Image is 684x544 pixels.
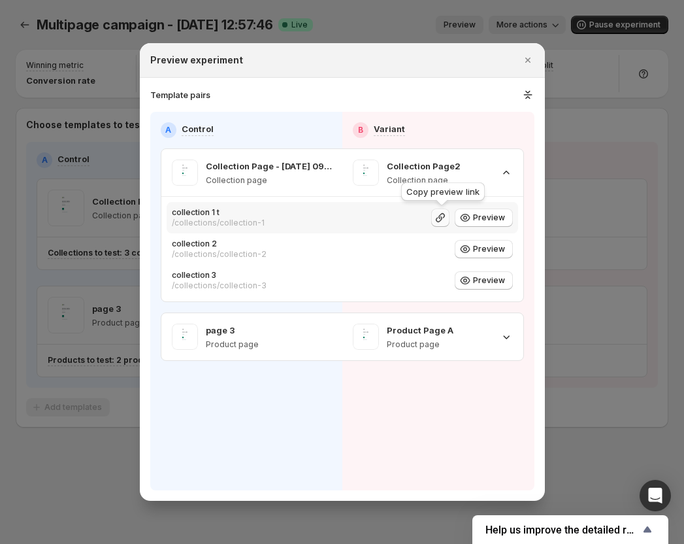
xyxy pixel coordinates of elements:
p: Control [182,122,214,135]
p: /collections/collection-3 [172,280,267,291]
p: Collection page [387,175,461,186]
button: Preview [455,240,513,258]
p: Collection Page - [DATE] 09:36:33 [206,160,332,173]
span: Help us improve the detailed report for A/B campaigns [485,524,640,536]
p: /collections/collection-2 [172,249,267,260]
button: Close [519,51,537,69]
img: Collection Page2 [353,160,379,186]
img: page 3 [172,324,198,350]
img: Collection Page - Jun 10, 09:36:33 [172,160,198,186]
p: Product page [206,339,259,350]
p: Collection Page2 [387,160,461,173]
p: collection 3 [172,270,267,280]
h2: B [358,125,363,135]
button: Show survey - Help us improve the detailed report for A/B campaigns [485,522,655,537]
p: Product Page A [387,324,453,337]
h2: Preview experiment [150,54,243,67]
div: Open Intercom Messenger [640,480,671,511]
h3: Template pairs [150,88,210,101]
h2: A [165,125,171,135]
span: Preview [473,275,505,286]
span: Preview [473,212,505,223]
button: Preview [455,209,513,227]
p: Product page [387,339,453,350]
p: collection 2 [172,239,267,249]
p: Variant [374,122,405,135]
button: Preview [455,271,513,290]
p: page 3 [206,324,235,337]
span: Preview [473,244,505,254]
p: collection 1 t [172,207,265,218]
p: Collection page [206,175,332,186]
img: Product Page A [353,324,379,350]
p: /collections/collection-1 [172,218,265,228]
